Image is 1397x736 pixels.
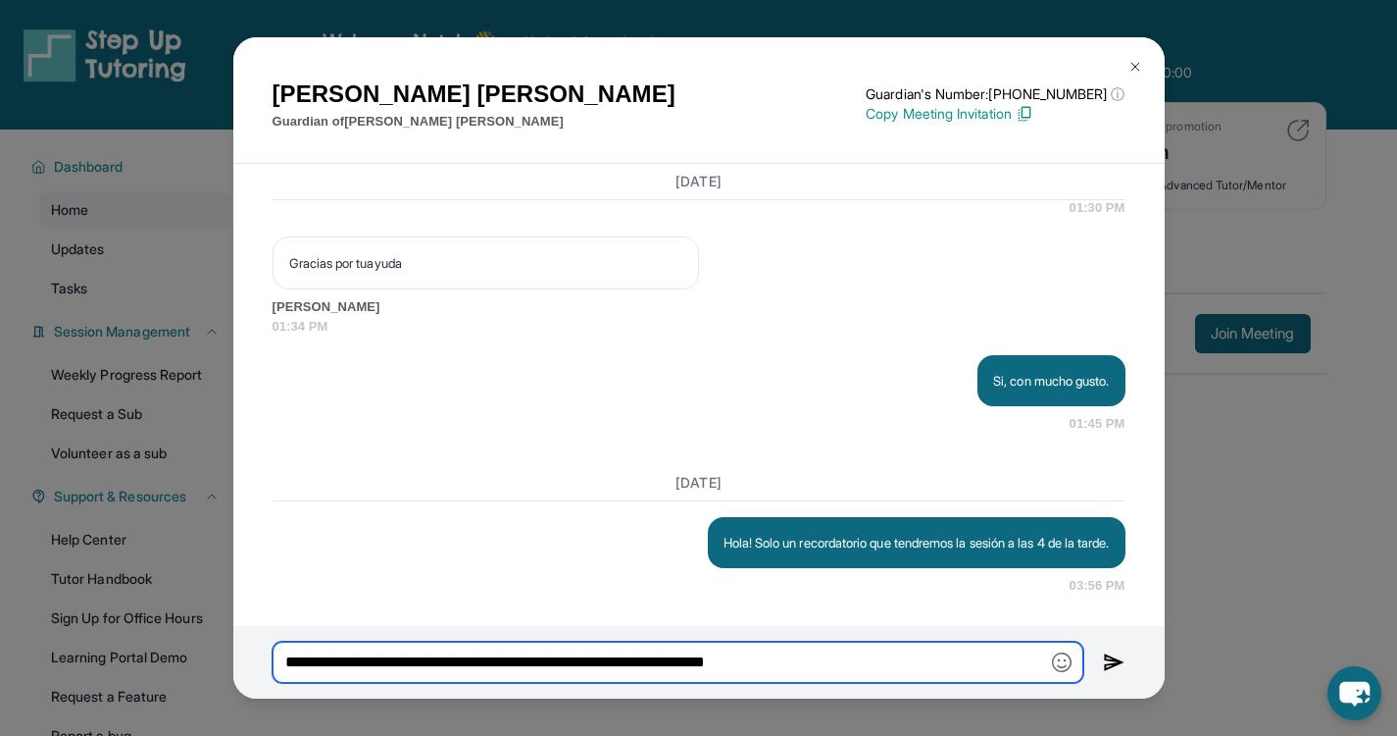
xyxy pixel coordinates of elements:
[1103,651,1125,674] img: Send icon
[1070,198,1125,218] span: 01:30 PM
[1127,59,1143,75] img: Close Icon
[273,297,1125,317] span: [PERSON_NAME]
[273,473,1125,493] h3: [DATE]
[289,253,682,273] p: Gracias por tuayuda
[1016,105,1033,123] img: Copy Icon
[273,77,675,112] h1: [PERSON_NAME] [PERSON_NAME]
[993,371,1109,391] p: Si, con mucho gusto.
[273,172,1125,191] h3: [DATE]
[1070,414,1125,434] span: 01:45 PM
[1052,653,1072,672] img: Emoji
[1111,84,1124,104] span: ⓘ
[1070,576,1125,596] span: 03:56 PM
[273,112,675,131] p: Guardian of [PERSON_NAME] [PERSON_NAME]
[1327,666,1381,720] button: chat-button
[723,533,1110,552] p: Hola! Solo un recordatorio que tendremos la sesión a las 4 de la tarde.
[866,104,1124,124] p: Copy Meeting Invitation
[866,84,1124,104] p: Guardian's Number: [PHONE_NUMBER]
[273,317,1125,337] span: 01:34 PM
